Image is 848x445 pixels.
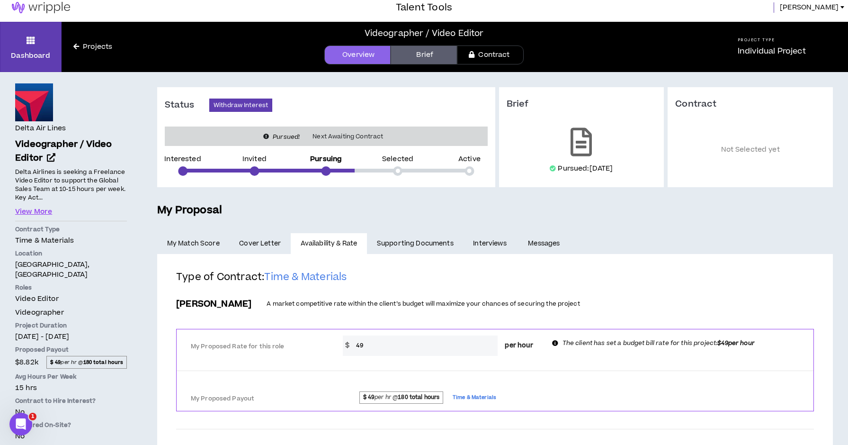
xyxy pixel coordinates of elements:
label: My Proposed Payout [191,391,321,407]
a: Messages [518,233,572,254]
span: 1 [29,413,36,420]
span: per hour [505,341,533,351]
strong: $ 49 [363,393,375,401]
label: My Proposed Rate for this role [191,338,321,355]
span: Time & Materials [264,270,347,284]
h2: Type of Contract: [176,271,814,291]
h3: Status [165,100,209,111]
button: View More [15,207,52,217]
h4: Delta Air Lines [15,123,66,134]
span: [PERSON_NAME] [780,2,839,13]
a: Brief [391,45,457,64]
p: Avg Hours Per Week [15,372,127,381]
strong: $ 49 [50,359,61,366]
h5: My Proposal [157,202,833,218]
a: Supporting Documents [367,233,463,254]
p: Dashboard [11,51,50,61]
span: Next Awaiting Contract [307,132,389,141]
p: No [15,407,127,417]
span: per hr @ [46,356,127,368]
span: Time & Materials [453,392,496,403]
a: Projects [62,42,124,52]
p: [GEOGRAPHIC_DATA], [GEOGRAPHIC_DATA] [15,260,127,280]
b: $49 per hour [717,339,755,347]
span: Videographer / Video Editor [15,138,112,164]
a: Availability & Rate [291,233,367,254]
span: per hr @ [359,391,443,404]
p: Project Duration [15,321,127,330]
p: [DATE] - [DATE] [15,332,127,342]
p: Contract to Hire Interest? [15,397,127,405]
h3: [PERSON_NAME] [176,298,251,310]
p: Required On-Site? [15,421,127,429]
p: Proposed Payout [15,345,127,354]
span: $ [343,336,352,356]
p: Delta Airlines is seeking a Freelance Video Editor to support the Global Sales Team at 10-15 hour... [15,167,127,202]
h3: Brief [507,99,657,110]
h3: Talent Tools [396,0,452,15]
h5: Project Type [738,37,806,43]
span: $8.82k [15,356,38,369]
h3: Contract [675,99,825,110]
p: Roles [15,283,127,292]
span: Cover Letter [239,238,281,249]
a: Videographer / Video Editor [15,138,127,165]
p: Pursuing [310,156,342,163]
p: Interested [164,156,201,163]
p: Individual Project [738,45,806,57]
button: Withdraw Interest [209,99,272,112]
p: Contract Type [15,225,127,234]
a: My Match Score [157,233,230,254]
p: 15 hrs [15,383,127,393]
p: A market competitive rate within the client’s budget will maximize your chances of securing the p... [267,300,580,309]
strong: 180 total hours [398,393,439,401]
p: The client has set a budget bill rate for this project: [562,339,755,348]
a: Contract [457,45,523,64]
span: Videographer [15,308,64,318]
span: Video Editor [15,294,59,304]
p: Invited [242,156,267,163]
div: Videographer / Video Editor [365,27,484,40]
strong: 180 total hours [83,359,124,366]
p: Location [15,249,127,258]
iframe: Intercom live chat [9,413,32,436]
a: Interviews [464,233,518,254]
p: Selected [382,156,413,163]
p: Active [458,156,481,163]
p: No [15,431,127,441]
p: Pursued: [DATE] [558,164,613,173]
p: Not Selected yet [675,124,825,176]
i: Pursued! [273,133,300,141]
a: Overview [324,45,391,64]
p: Time & Materials [15,236,127,245]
